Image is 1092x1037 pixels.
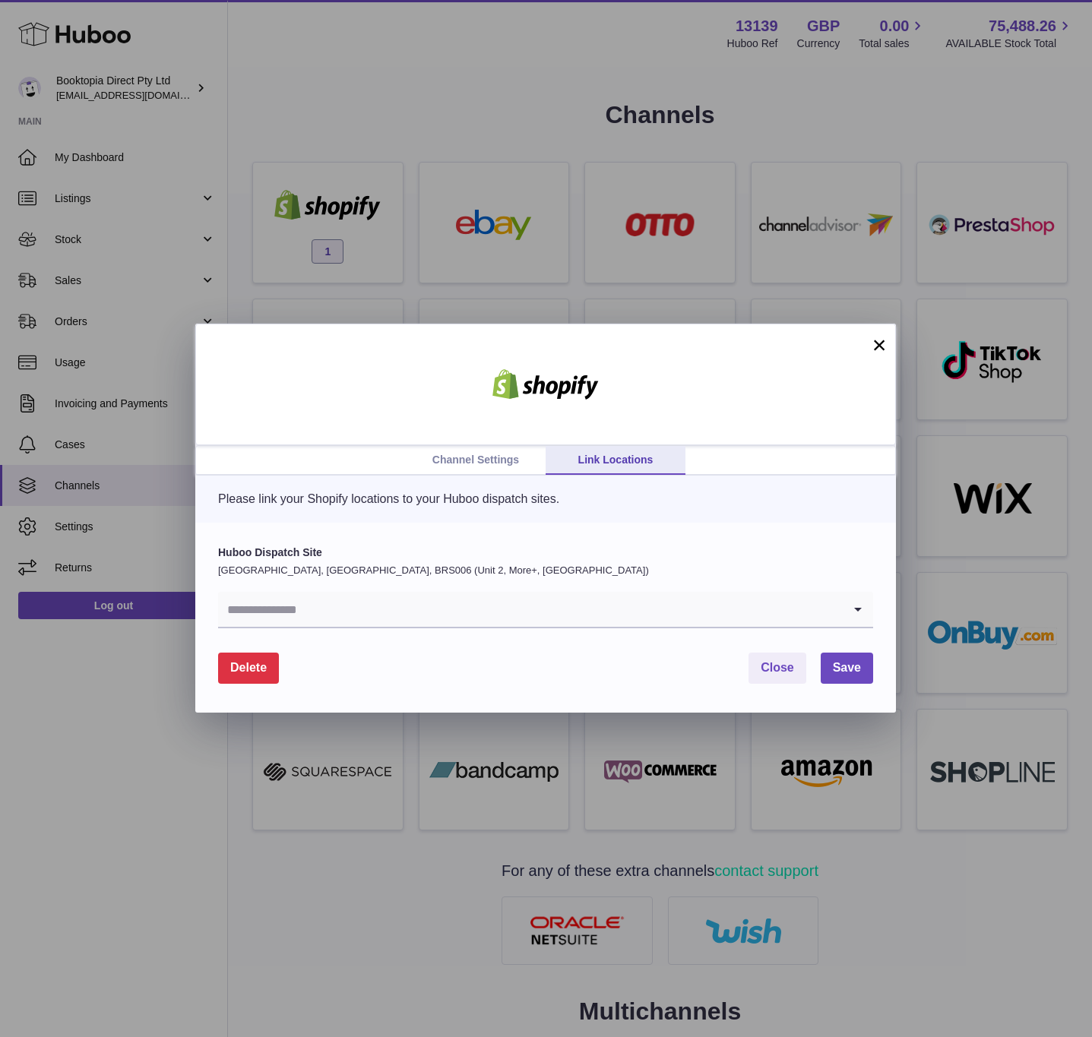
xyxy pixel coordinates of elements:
[218,545,873,560] label: Huboo Dispatch Site
[821,653,873,684] button: Save
[218,564,873,577] p: [GEOGRAPHIC_DATA], [GEOGRAPHIC_DATA], BRS006 (Unit 2, More+, [GEOGRAPHIC_DATA])
[218,592,843,627] input: Search for option
[761,661,794,674] span: Close
[218,653,279,684] button: Delete
[546,446,685,475] a: Link Locations
[218,491,873,507] p: Please link your Shopify locations to your Huboo dispatch sites.
[218,592,873,628] div: Search for option
[870,336,888,354] button: ×
[406,446,546,475] a: Channel Settings
[749,653,806,684] button: Close
[833,661,861,674] span: Save
[481,369,610,400] img: shopify
[230,661,267,674] span: Delete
